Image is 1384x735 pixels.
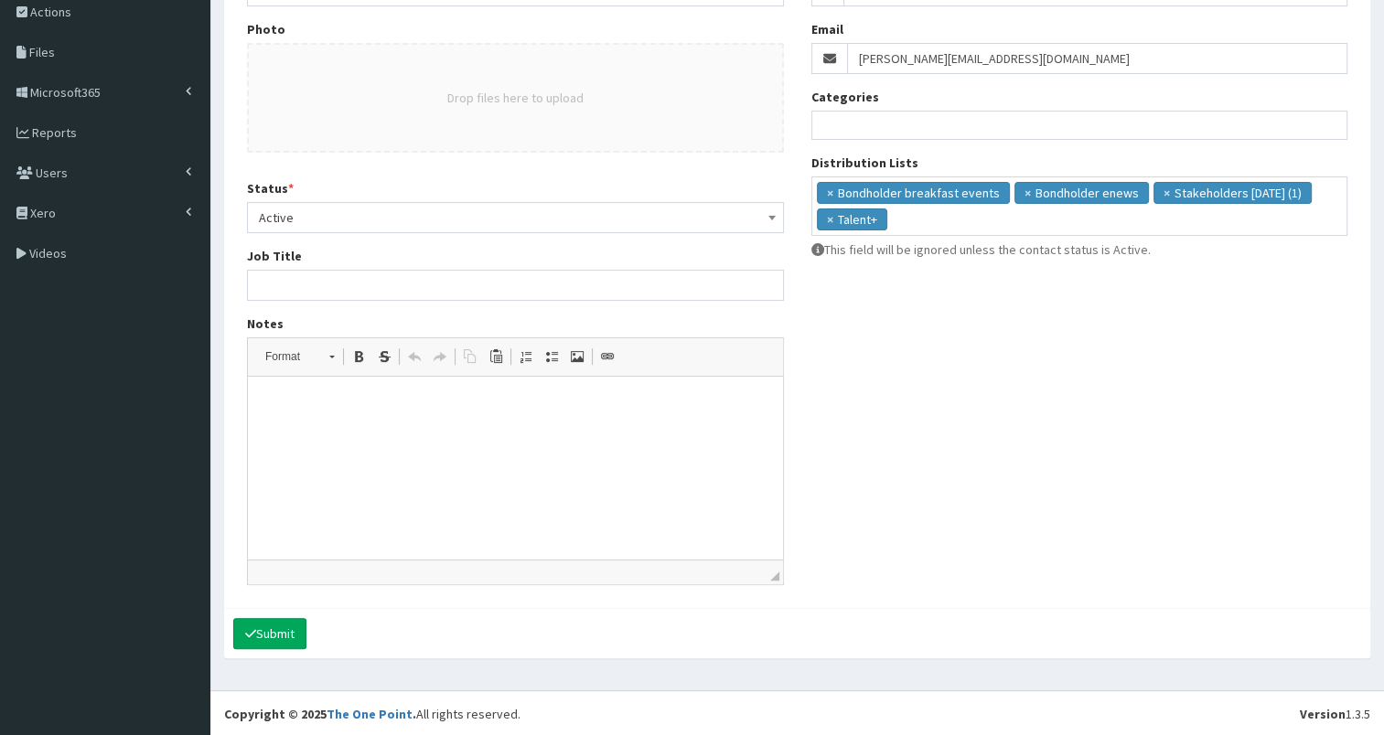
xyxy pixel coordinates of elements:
span: Videos [29,245,67,261]
li: Bondholder enews [1014,182,1149,204]
a: Insert/Remove Numbered List [513,345,539,368]
label: Job Title [247,247,302,265]
a: Insert/Remove Bulleted List [539,345,564,368]
span: Drag to resize [770,571,779,581]
label: Email [811,20,843,38]
b: Version [1300,706,1346,722]
li: Talent+ [817,208,887,230]
a: Strike Through [371,345,397,368]
iframe: Rich Text Editor, notes [248,377,783,559]
label: Categories [811,88,879,106]
li: Bondholder breakfast events [817,182,1010,204]
span: × [1025,184,1031,202]
span: × [827,184,833,202]
span: Active [247,202,784,233]
a: Undo (Ctrl+Z) [402,345,427,368]
span: Reports [32,124,77,141]
a: Copy (Ctrl+C) [457,345,483,368]
button: Submit [233,618,306,649]
span: Xero [30,205,56,221]
label: Status [247,179,294,197]
a: Paste (Ctrl+V) [483,345,509,368]
a: Redo (Ctrl+Y) [427,345,453,368]
strong: Copyright © 2025 . [224,706,416,722]
a: Link (Ctrl+L) [595,345,620,368]
span: Active [259,205,772,230]
span: × [1164,184,1170,202]
li: Stakeholders May 2023 (1) [1153,182,1312,204]
a: Format [255,344,344,369]
label: Photo [247,20,285,38]
div: 1.3.5 [1300,705,1370,723]
span: Microsoft365 [30,84,101,101]
p: This field will be ignored unless the contact status is Active. [811,240,1348,259]
span: Actions [30,4,71,20]
span: Users [36,165,68,181]
span: Files [29,44,55,60]
label: Distribution Lists [811,154,918,172]
a: Bold (Ctrl+B) [346,345,371,368]
a: The One Point [327,706,413,722]
label: Notes [247,314,284,333]
a: Image [564,345,590,368]
button: Drop files here to upload [447,89,584,107]
span: × [827,210,833,229]
span: Format [256,345,320,368]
